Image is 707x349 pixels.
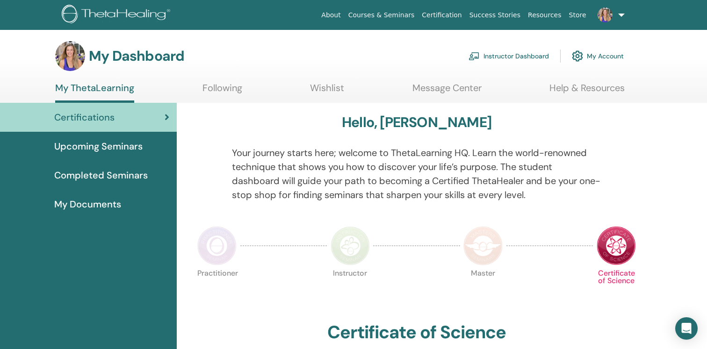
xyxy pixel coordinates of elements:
a: Store [565,7,590,24]
a: Resources [524,7,565,24]
img: chalkboard-teacher.svg [469,52,480,60]
h2: Certificate of Science [327,322,506,343]
img: Master [463,226,503,265]
a: Wishlist [310,82,344,100]
h3: My Dashboard [89,48,184,64]
p: Practitioner [197,270,237,309]
div: Open Intercom Messenger [675,317,698,340]
img: Certificate of Science [597,226,636,265]
a: Certification [418,7,465,24]
img: default.jpg [598,7,613,22]
img: Instructor [331,226,370,265]
span: Upcoming Seminars [54,139,143,153]
a: About [317,7,344,24]
span: My Documents [54,197,121,211]
a: Success Stories [466,7,524,24]
img: logo.png [62,5,173,26]
a: My Account [572,46,624,66]
a: Help & Resources [549,82,625,100]
a: Courses & Seminars [345,7,418,24]
p: Instructor [331,270,370,309]
img: default.jpg [55,41,85,71]
a: Message Center [412,82,482,100]
span: Completed Seminars [54,168,148,182]
p: Certificate of Science [597,270,636,309]
span: Certifications [54,110,115,124]
h3: Hello, [PERSON_NAME] [342,114,491,131]
a: Following [202,82,242,100]
a: My ThetaLearning [55,82,134,103]
img: cog.svg [572,48,583,64]
a: Instructor Dashboard [469,46,549,66]
p: Your journey starts here; welcome to ThetaLearning HQ. Learn the world-renowned technique that sh... [232,146,601,202]
p: Master [463,270,503,309]
img: Practitioner [197,226,237,265]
